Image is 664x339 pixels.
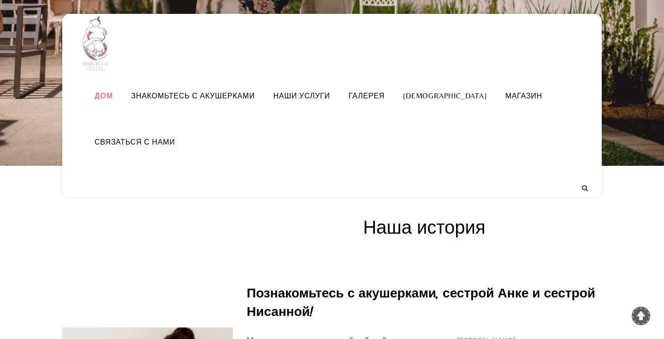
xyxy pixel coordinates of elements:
[363,217,485,243] font: Наша история
[496,91,551,100] a: Магазин
[247,285,595,322] font: Познакомьтесь с акушерками, сестрой Анке и сестрой Нисанной!
[339,91,394,100] a: Галерея
[349,91,385,100] font: Галерея
[273,91,330,100] font: Наши услуги
[394,91,496,100] a: [DEMOGRAPHIC_DATA]
[95,91,113,100] font: Дом
[85,91,122,100] a: Дом
[505,91,542,100] font: Магазин
[76,14,118,73] img: Это наша практика.
[95,138,175,146] font: Связаться с нами
[85,138,184,146] a: Связаться с нами
[131,91,255,100] font: Знакомьтесь с акушерками
[122,91,264,100] a: Знакомьтесь с акушерками
[264,91,339,100] a: Наши услуги
[403,91,486,100] font: [DEMOGRAPHIC_DATA]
